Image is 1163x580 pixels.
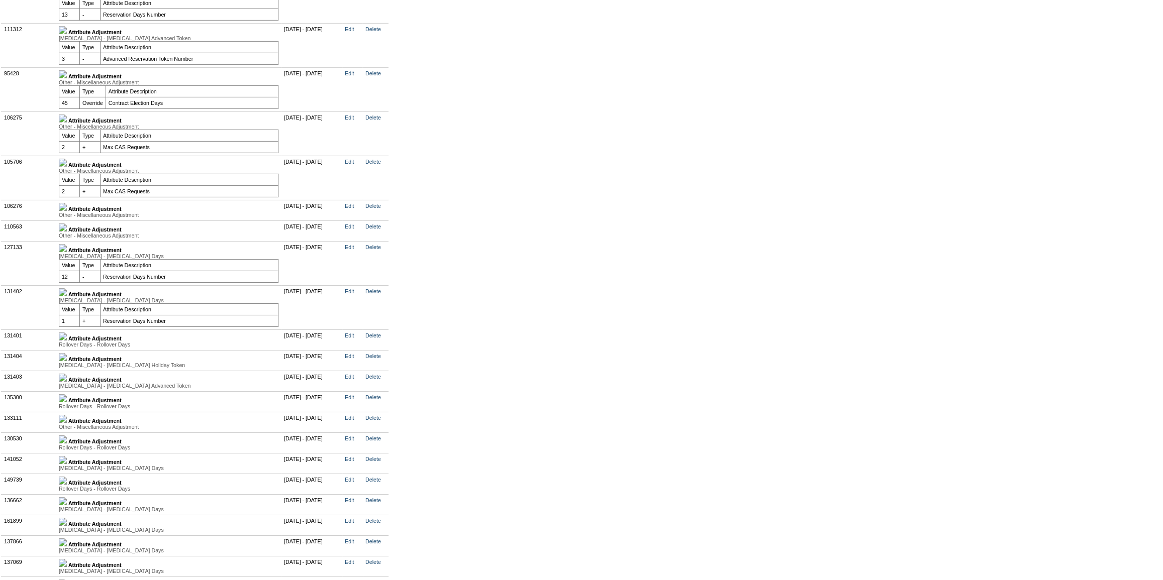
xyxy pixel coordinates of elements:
td: Type [79,85,106,97]
td: [DATE] - [DATE] [281,391,342,412]
img: b_minus.gif [59,159,67,167]
b: Attribute Adjustment [68,206,122,212]
td: [DATE] - [DATE] [281,371,342,391]
td: [DATE] - [DATE] [281,67,342,111]
td: [DATE] - [DATE] [281,535,342,556]
td: Contract Election Days [106,97,278,108]
img: b_plus.gif [59,374,67,382]
div: [MEDICAL_DATA] - [MEDICAL_DATA] Holiday Token [59,362,278,368]
td: Attribute Description [100,130,278,141]
a: Delete [365,559,381,565]
td: 133111 [2,412,56,432]
a: Delete [365,497,381,503]
td: 95428 [2,67,56,111]
b: Attribute Adjustment [68,247,122,253]
img: b_plus.gif [59,518,67,526]
a: Edit [345,288,354,294]
a: Edit [345,518,354,524]
a: Edit [345,394,354,400]
a: Delete [365,26,381,32]
img: b_plus.gif [59,538,67,546]
td: 137069 [2,556,56,576]
td: 131403 [2,371,56,391]
td: [DATE] - [DATE] [281,329,342,350]
b: Attribute Adjustment [68,541,122,547]
td: 111312 [2,23,56,67]
a: Edit [345,223,354,229]
td: 135300 [2,391,56,412]
td: Advanced Reservation Token Number [100,53,278,64]
a: Edit [345,114,354,121]
a: Delete [365,353,381,359]
a: Delete [365,456,381,462]
img: b_plus.gif [59,559,67,567]
td: Type [79,41,100,53]
div: [MEDICAL_DATA] - [MEDICAL_DATA] Days [59,568,278,574]
td: Value [59,130,79,141]
td: [DATE] - [DATE] [281,23,342,67]
div: [MEDICAL_DATA] - [MEDICAL_DATA] Advanced Token [59,35,278,41]
td: Value [59,174,79,185]
td: [DATE] - [DATE] [281,432,342,453]
div: Other - Miscellaneous Adjustment [59,79,278,85]
a: Edit [345,203,354,209]
img: b_plus.gif [59,203,67,211]
b: Attribute Adjustment [68,335,122,341]
img: b_minus.gif [59,244,67,252]
b: Attribute Adjustment [68,459,122,465]
a: Edit [345,456,354,462]
td: 137866 [2,535,56,556]
img: b_plus.gif [59,415,67,423]
td: 131401 [2,329,56,350]
div: [MEDICAL_DATA] - [MEDICAL_DATA] Days [59,253,278,259]
td: [DATE] - [DATE] [281,241,342,285]
img: b_plus.gif [59,456,67,464]
b: Attribute Adjustment [68,29,122,35]
td: Value [59,259,79,271]
td: 106276 [2,200,56,220]
div: Rollover Days - Rollover Days [59,486,278,492]
a: Delete [365,223,381,229]
b: Attribute Adjustment [68,162,122,168]
img: b_plus.gif [59,394,67,402]
td: 127133 [2,241,56,285]
a: Delete [365,114,381,121]
b: Attribute Adjustment [68,356,122,362]
a: Delete [365,159,381,165]
a: Delete [365,435,381,441]
td: Reservation Days Number [100,271,278,282]
a: Delete [365,394,381,400]
td: 141052 [2,453,56,474]
b: Attribute Adjustment [68,397,122,403]
a: Edit [345,538,354,544]
b: Attribute Adjustment [68,562,122,568]
td: Max CAS Requests [100,185,278,197]
b: Attribute Adjustment [68,438,122,444]
td: - [79,271,100,282]
a: Delete [365,518,381,524]
td: 131404 [2,350,56,371]
img: b_plus.gif [59,332,67,340]
div: Other - Miscellaneous Adjustment [59,424,278,430]
a: Edit [345,332,354,338]
td: Value [59,85,79,97]
a: Edit [345,477,354,483]
a: Delete [365,477,381,483]
td: 13 [59,9,79,20]
td: Attribute Description [106,85,278,97]
a: Edit [345,244,354,250]
td: Type [79,174,100,185]
td: [DATE] - [DATE] [281,494,342,515]
td: [DATE] - [DATE] [281,285,342,329]
td: [DATE] - [DATE] [281,412,342,432]
b: Attribute Adjustment [68,226,122,233]
div: Other - Miscellaneous Adjustment [59,168,278,174]
td: 3 [59,53,79,64]
td: Max CAS Requests [100,141,278,153]
td: Reservation Days Number [100,315,278,326]
div: Other - Miscellaneous Adjustment [59,124,278,130]
b: Attribute Adjustment [68,291,122,297]
img: b_minus.gif [59,114,67,123]
div: Rollover Days - Rollover Days [59,444,278,450]
td: [DATE] - [DATE] [281,200,342,220]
